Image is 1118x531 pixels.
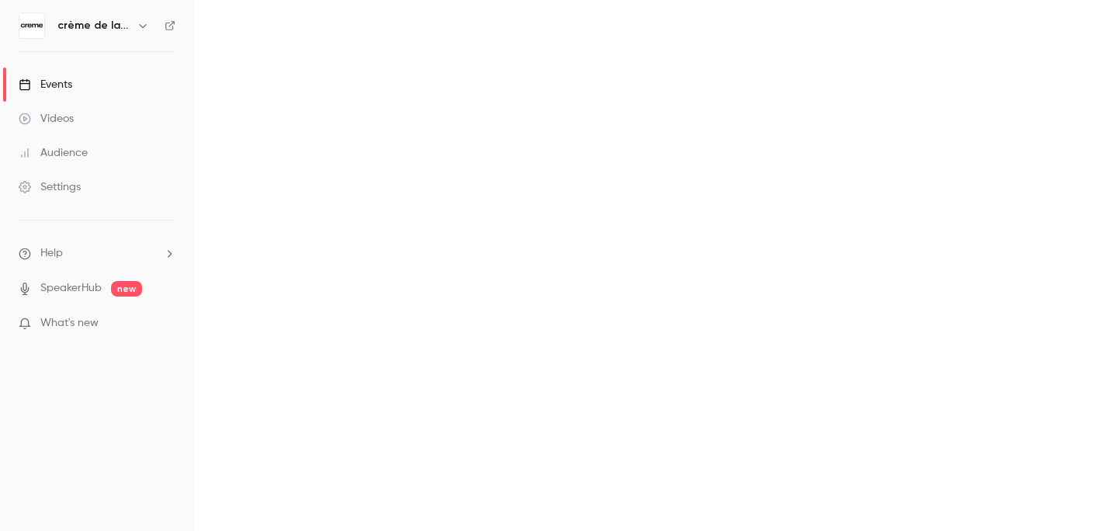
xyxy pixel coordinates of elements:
[19,111,74,127] div: Videos
[40,315,99,331] span: What's new
[19,145,88,161] div: Audience
[57,18,130,33] h6: crème de la crème
[19,245,175,262] li: help-dropdown-opener
[19,179,81,195] div: Settings
[40,245,63,262] span: Help
[40,280,102,297] a: SpeakerHub
[19,77,72,92] div: Events
[111,281,142,297] span: new
[19,13,44,38] img: crème de la crème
